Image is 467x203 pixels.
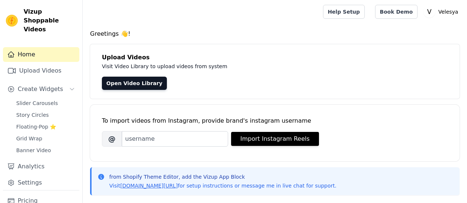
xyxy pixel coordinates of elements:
[3,175,79,190] a: Settings
[102,131,122,147] span: @
[16,111,49,119] span: Story Circles
[231,132,319,146] button: Import Instagram Reels
[6,15,18,27] img: Vizup
[122,131,228,147] input: username
[102,62,433,71] p: Visit Video Library to upload videos from system
[3,63,79,78] a: Upload Videos
[12,122,79,132] a: Floating-Pop ⭐
[16,99,58,107] span: Slider Carousels
[109,173,336,181] p: from Shopify Theme Editor, add the Vizup App Block
[12,98,79,108] a: Slider Carousels
[18,85,63,94] span: Create Widgets
[102,116,448,125] div: To import videos from Instagram, provide brand's instagram username
[16,123,56,130] span: Floating-Pop ⭐
[12,145,79,155] a: Banner Video
[12,133,79,144] a: Grid Wrap
[323,5,365,19] a: Help Setup
[423,5,461,18] button: V Velesya
[102,77,167,90] a: Open Video Library
[24,7,76,34] span: Vizup Shoppable Videos
[120,183,178,189] a: [DOMAIN_NAME][URL]
[16,135,42,142] span: Grid Wrap
[109,182,336,189] p: Visit for setup instructions or message me in live chat for support.
[3,159,79,174] a: Analytics
[16,147,51,154] span: Banner Video
[3,47,79,62] a: Home
[435,5,461,18] p: Velesya
[12,110,79,120] a: Story Circles
[102,53,448,62] h4: Upload Videos
[90,29,460,38] h4: Greetings 👋!
[427,8,432,15] text: V
[3,82,79,97] button: Create Widgets
[375,5,418,19] a: Book Demo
